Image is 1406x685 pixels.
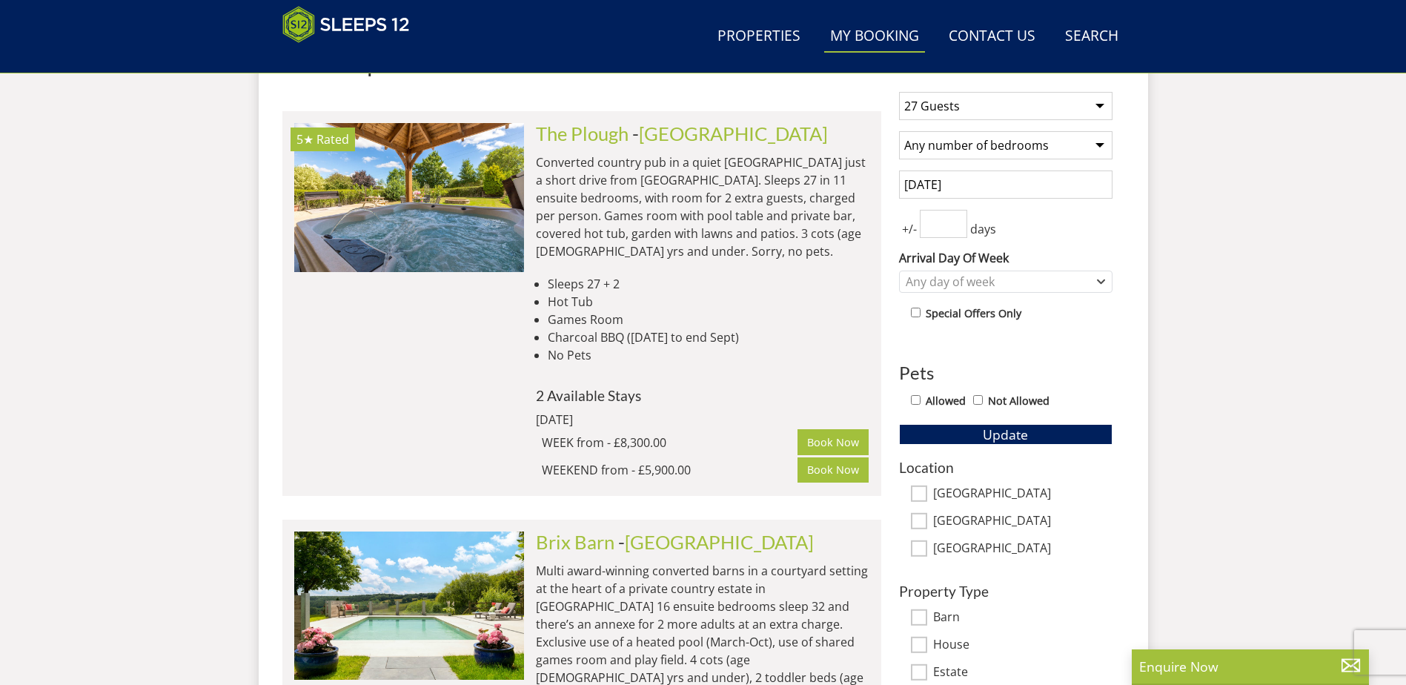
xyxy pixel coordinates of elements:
a: Book Now [797,457,869,483]
li: Sleeps 27 + 2 [548,275,869,293]
input: Arrival Date [899,171,1112,199]
label: [GEOGRAPHIC_DATA] [933,514,1112,530]
span: Rated [316,131,349,148]
label: Special Offers Only [926,305,1021,322]
p: Converted country pub in a quiet [GEOGRAPHIC_DATA] just a short drive from [GEOGRAPHIC_DATA]. Sle... [536,153,869,260]
p: Enquire Now [1139,657,1362,676]
span: - [618,531,814,553]
a: The Plough [536,122,629,145]
a: Contact Us [943,20,1041,53]
a: [GEOGRAPHIC_DATA] [625,531,814,553]
div: [DATE] [536,411,736,428]
div: WEEK from - £8,300.00 [542,434,798,451]
div: WEEKEND from - £5,900.00 [542,461,798,479]
a: [GEOGRAPHIC_DATA] [639,122,828,145]
label: Estate [933,665,1112,681]
a: Properties [712,20,806,53]
label: Arrival Day Of Week [899,249,1112,267]
h3: Property Type [899,583,1112,599]
span: Update [983,426,1028,443]
h3: Pets [899,363,1112,383]
h4: 2 Available Stays [536,388,869,403]
a: Search [1059,20,1124,53]
label: Barn [933,610,1112,626]
h3: Location [899,460,1112,475]
label: [GEOGRAPHIC_DATA] [933,541,1112,557]
a: 5★ Rated [294,123,524,271]
div: Any day of week [902,274,1094,290]
label: [GEOGRAPHIC_DATA] [933,486,1112,503]
span: +/- [899,220,920,238]
h1: Our Properties [282,50,881,76]
li: No Pets [548,346,869,364]
iframe: Customer reviews powered by Trustpilot [275,52,431,64]
label: House [933,638,1112,654]
li: Hot Tub [548,293,869,311]
label: Allowed [926,393,966,409]
span: The Plough has a 5 star rating under the Quality in Tourism Scheme [296,131,314,148]
img: open-uri20250128-23-stzo3b.original. [294,532,524,680]
span: days [967,220,999,238]
img: The-Plough-interiors-sleeps12-Becky-Joiner-1405.original.jpg [294,123,524,271]
span: - [632,122,828,145]
a: My Booking [824,20,925,53]
button: Update [899,424,1112,445]
div: Combobox [899,271,1112,293]
label: Not Allowed [988,393,1049,409]
a: Brix Barn [536,531,614,553]
li: Charcoal BBQ ([DATE] to end Sept) [548,328,869,346]
li: Games Room [548,311,869,328]
a: Book Now [797,429,869,454]
img: Sleeps 12 [282,6,410,43]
